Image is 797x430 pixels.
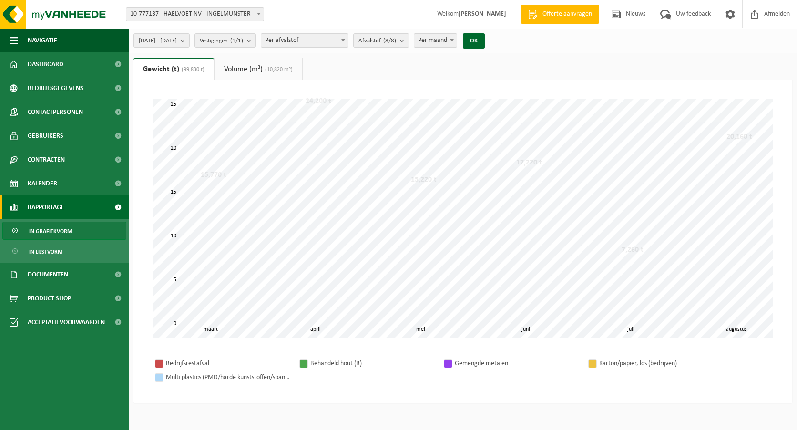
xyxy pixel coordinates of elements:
[353,33,409,48] button: Afvalstof(8/8)
[414,33,457,48] span: Per maand
[455,358,579,369] div: Gemengde metalen
[133,33,190,48] button: [DATE] - [DATE]
[358,34,396,48] span: Afvalstof
[28,76,83,100] span: Bedrijfsgegevens
[599,358,723,369] div: Karton/papier, los (bedrijven)
[2,242,126,260] a: In lijstvorm
[28,263,68,287] span: Documenten
[514,158,544,167] div: 17,220 t
[28,52,63,76] span: Dashboard
[194,33,256,48] button: Vestigingen(1/1)
[303,96,334,106] div: 24,200 t
[521,5,599,24] a: Offerte aanvragen
[263,67,293,72] span: (10,820 m³)
[215,58,302,80] a: Volume (m³)
[166,358,290,369] div: Bedrijfsrestafval
[179,67,204,72] span: (99,830 t)
[28,29,57,52] span: Navigatie
[230,38,243,44] count: (1/1)
[28,195,64,219] span: Rapportage
[139,34,177,48] span: [DATE] - [DATE]
[28,287,71,310] span: Product Shop
[200,34,243,48] span: Vestigingen
[310,358,434,369] div: Behandeld hout (B)
[459,10,506,18] strong: [PERSON_NAME]
[540,10,594,19] span: Offerte aanvragen
[383,38,396,44] count: (8/8)
[133,58,214,80] a: Gewicht (t)
[29,243,62,261] span: In lijstvorm
[28,124,63,148] span: Gebruikers
[28,100,83,124] span: Contactpersonen
[414,34,457,47] span: Per maand
[409,175,439,184] div: 15,220 t
[29,222,72,240] span: In grafiekvorm
[126,7,264,21] span: 10-777137 - HAELVOET NV - INGELMUNSTER
[619,245,646,255] div: 7,260 t
[198,170,229,180] div: 15,770 t
[28,172,57,195] span: Kalender
[724,132,755,142] div: 20,160 t
[28,310,105,334] span: Acceptatievoorwaarden
[28,148,65,172] span: Contracten
[2,222,126,240] a: In grafiekvorm
[261,33,348,48] span: Per afvalstof
[166,371,290,383] div: Multi plastics (PMD/harde kunststoffen/spanbanden/EPS/folie naturel/folie gemengd)
[463,33,485,49] button: OK
[126,8,264,21] span: 10-777137 - HAELVOET NV - INGELMUNSTER
[261,34,348,47] span: Per afvalstof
